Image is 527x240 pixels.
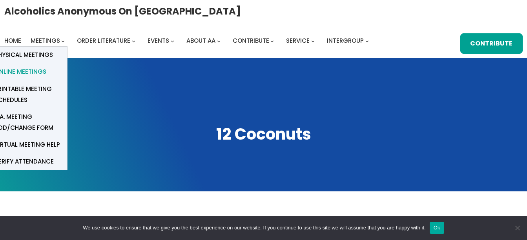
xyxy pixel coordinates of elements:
span: Intergroup [327,36,364,45]
a: Meetings [31,35,60,46]
span: No [513,224,521,232]
button: About AA submenu [217,39,221,42]
nav: Intergroup [4,35,372,46]
span: Order Literature [77,36,130,45]
button: Contribute submenu [270,39,274,42]
button: Service submenu [311,39,315,42]
button: Ok [430,222,444,234]
button: Order Literature submenu [132,39,135,42]
a: Alcoholics Anonymous on [GEOGRAPHIC_DATA] [4,3,241,20]
a: Home [4,35,21,46]
button: Meetings submenu [61,39,65,42]
a: About AA [186,35,215,46]
a: Service [286,35,310,46]
button: Intergroup submenu [365,39,369,42]
span: About AA [186,36,215,45]
span: Events [148,36,169,45]
span: Meetings [31,36,60,45]
a: Intergroup [327,35,364,46]
span: Contribute [233,36,269,45]
h1: 12 Coconuts [8,124,519,145]
span: Service [286,36,310,45]
a: Contribute [233,35,269,46]
a: Contribute [460,33,523,54]
span: We use cookies to ensure that we give you the best experience on our website. If you continue to ... [83,224,425,232]
span: Home [4,36,21,45]
button: Events submenu [171,39,174,42]
a: Events [148,35,169,46]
